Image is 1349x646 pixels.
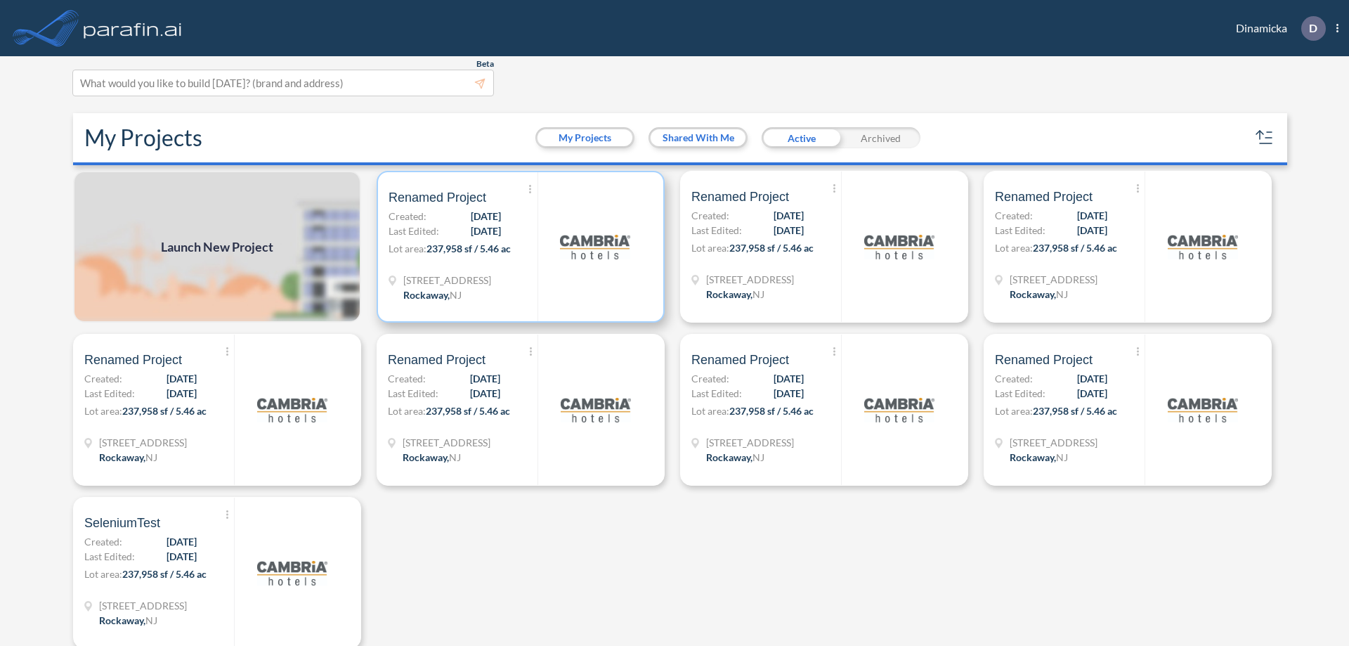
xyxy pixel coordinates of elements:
[403,288,462,302] div: Rockaway, NJ
[560,212,630,282] img: logo
[257,375,327,445] img: logo
[706,287,764,302] div: Rockaway, NJ
[864,375,934,445] img: logo
[774,386,804,401] span: [DATE]
[389,224,439,238] span: Last Edited:
[145,614,157,626] span: NJ
[84,568,122,580] span: Lot area:
[1077,208,1107,223] span: [DATE]
[729,242,814,254] span: 237,958 sf / 5.46 ac
[691,188,789,205] span: Renamed Project
[706,272,794,287] span: 321 Mt Hope Ave
[1010,272,1097,287] span: 321 Mt Hope Ave
[864,212,934,282] img: logo
[167,371,197,386] span: [DATE]
[99,614,145,626] span: Rockaway ,
[81,14,185,42] img: logo
[1010,451,1056,463] span: Rockaway ,
[403,435,490,450] span: 321 Mt Hope Ave
[122,405,207,417] span: 237,958 sf / 5.46 ac
[161,238,273,257] span: Launch New Project
[1010,288,1056,300] span: Rockaway ,
[1010,287,1068,302] div: Rockaway, NJ
[426,405,510,417] span: 237,958 sf / 5.46 ac
[167,549,197,564] span: [DATE]
[84,351,182,368] span: Renamed Project
[995,223,1045,238] span: Last Edited:
[995,242,1033,254] span: Lot area:
[99,450,157,465] div: Rockaway, NJ
[995,188,1093,205] span: Renamed Project
[691,351,789,368] span: Renamed Project
[99,451,145,463] span: Rockaway ,
[752,288,764,300] span: NJ
[167,386,197,401] span: [DATE]
[706,288,752,300] span: Rockaway ,
[762,127,841,148] div: Active
[403,450,461,465] div: Rockaway, NJ
[389,189,486,206] span: Renamed Project
[388,405,426,417] span: Lot area:
[73,171,361,323] img: add
[99,598,187,613] span: 321 Mt Hope Ave
[651,129,745,146] button: Shared With Me
[403,451,449,463] span: Rockaway ,
[995,208,1033,223] span: Created:
[389,243,426,254] span: Lot area:
[389,209,426,224] span: Created:
[691,242,729,254] span: Lot area:
[470,371,500,386] span: [DATE]
[84,534,122,549] span: Created:
[84,405,122,417] span: Lot area:
[388,386,438,401] span: Last Edited:
[1033,242,1117,254] span: 237,958 sf / 5.46 ac
[99,613,157,628] div: Rockaway, NJ
[691,405,729,417] span: Lot area:
[1010,450,1068,465] div: Rockaway, NJ
[426,243,511,254] span: 237,958 sf / 5.46 ac
[122,568,207,580] span: 237,958 sf / 5.46 ac
[706,435,794,450] span: 321 Mt Hope Ave
[995,371,1033,386] span: Created:
[145,451,157,463] span: NJ
[1010,435,1097,450] span: 321 Mt Hope Ave
[84,371,122,386] span: Created:
[470,386,500,401] span: [DATE]
[706,450,764,465] div: Rockaway, NJ
[99,435,187,450] span: 321 Mt Hope Ave
[1033,405,1117,417] span: 237,958 sf / 5.46 ac
[752,451,764,463] span: NJ
[1077,223,1107,238] span: [DATE]
[729,405,814,417] span: 237,958 sf / 5.46 ac
[84,515,160,531] span: SeleniumTest
[841,127,920,148] div: Archived
[84,124,202,151] h2: My Projects
[167,534,197,549] span: [DATE]
[995,386,1045,401] span: Last Edited:
[84,386,135,401] span: Last Edited:
[84,549,135,564] span: Last Edited:
[706,451,752,463] span: Rockaway ,
[691,223,742,238] span: Last Edited:
[995,405,1033,417] span: Lot area:
[691,386,742,401] span: Last Edited:
[450,289,462,301] span: NJ
[1309,22,1317,34] p: D
[1215,16,1338,41] div: Dinamicka
[691,371,729,386] span: Created:
[471,209,501,224] span: [DATE]
[1077,371,1107,386] span: [DATE]
[774,208,804,223] span: [DATE]
[774,223,804,238] span: [DATE]
[561,375,631,445] img: logo
[1056,451,1068,463] span: NJ
[1077,386,1107,401] span: [DATE]
[995,351,1093,368] span: Renamed Project
[388,351,485,368] span: Renamed Project
[1253,127,1276,149] button: sort
[774,371,804,386] span: [DATE]
[257,538,327,608] img: logo
[449,451,461,463] span: NJ
[471,224,501,238] span: [DATE]
[1056,288,1068,300] span: NJ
